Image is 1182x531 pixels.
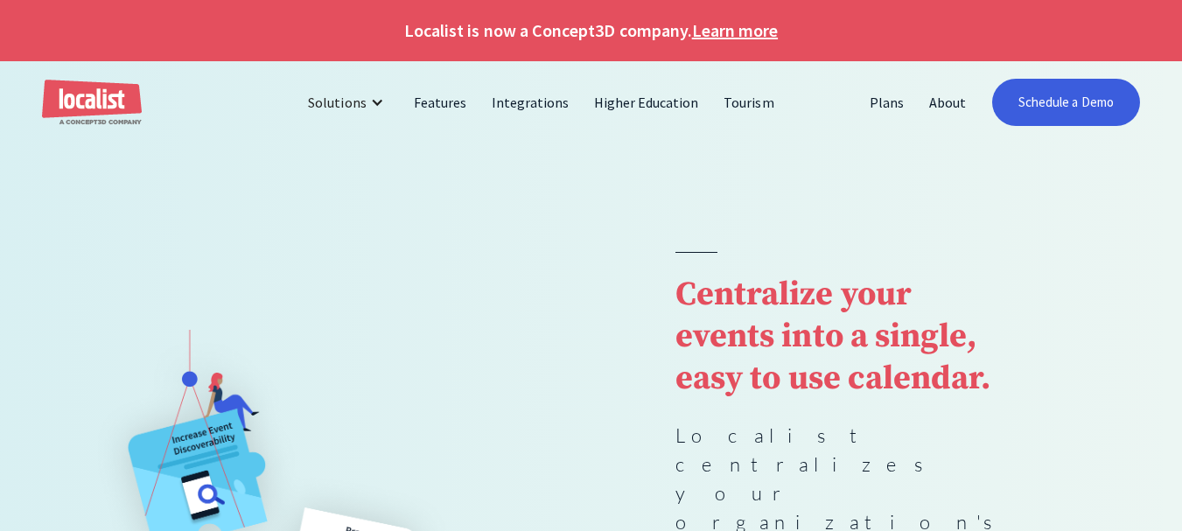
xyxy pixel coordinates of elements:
[479,81,582,123] a: Integrations
[675,274,990,400] strong: Centralize your events into a single, easy to use calendar.
[711,81,787,123] a: Tourism
[992,79,1140,126] a: Schedule a Demo
[42,80,142,126] a: home
[857,81,917,123] a: Plans
[308,92,366,113] div: Solutions
[402,81,479,123] a: Features
[582,81,712,123] a: Higher Education
[692,17,778,44] a: Learn more
[295,81,401,123] div: Solutions
[917,81,979,123] a: About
